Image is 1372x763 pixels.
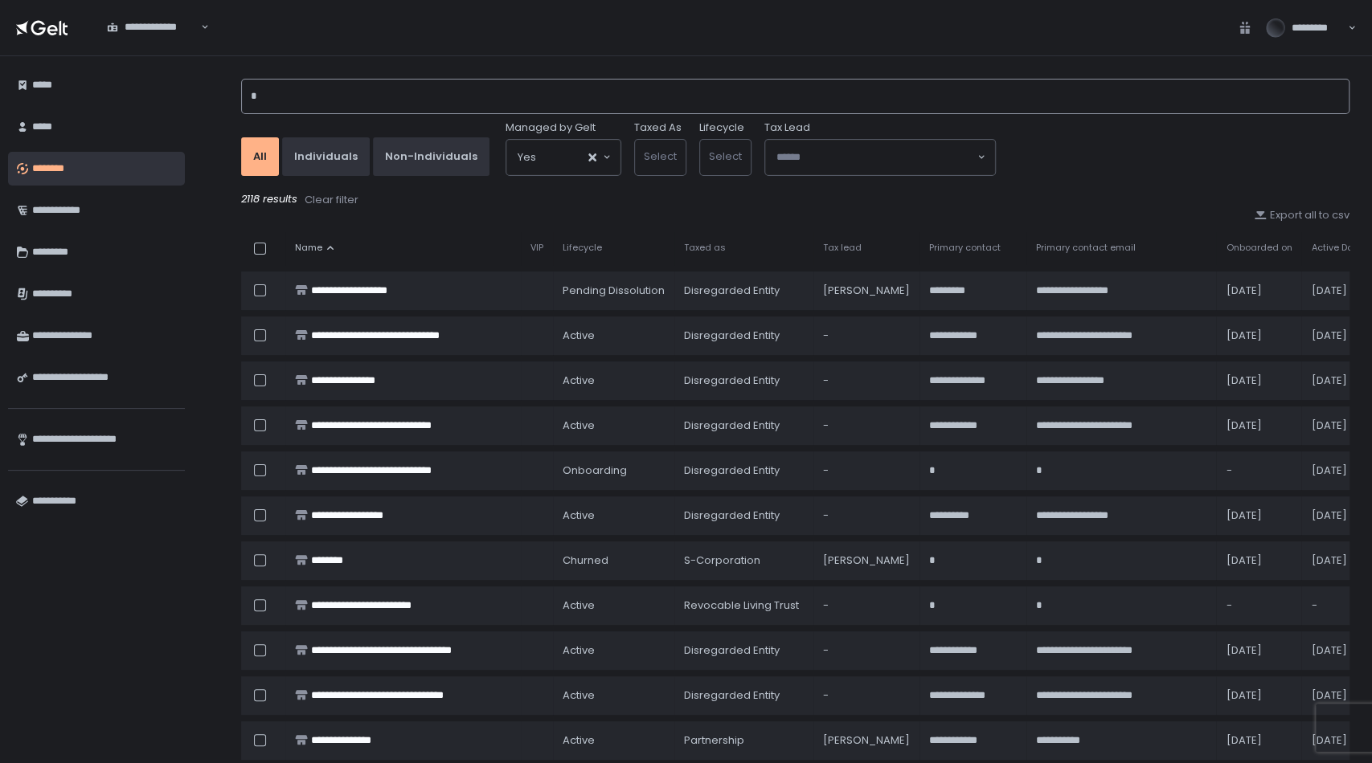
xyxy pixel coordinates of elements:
[684,463,804,478] div: Disregarded Entity
[563,284,665,298] span: pending Dissolution
[373,137,489,176] button: Non-Individuals
[823,733,910,748] div: [PERSON_NAME]
[1311,688,1362,703] div: [DATE]
[684,284,804,298] div: Disregarded Entity
[563,688,595,703] span: active
[684,242,726,254] span: Taxed as
[1311,598,1362,613] div: -
[684,328,804,343] div: Disregarded Entity
[563,643,595,658] span: active
[563,418,595,433] span: active
[506,140,620,175] div: Search for option
[1226,463,1292,478] div: -
[823,688,910,703] div: -
[241,192,1349,208] div: 2118 results
[1036,242,1136,254] span: Primary contact email
[684,373,804,388] div: Disregarded Entity
[709,149,742,164] span: Select
[107,35,199,51] input: Search for option
[588,153,596,161] button: Clear Selected
[1226,242,1292,254] span: Onboarded on
[684,688,804,703] div: Disregarded Entity
[282,137,370,176] button: Individuals
[1226,553,1292,568] div: [DATE]
[1311,242,1362,254] span: Active Date
[1311,463,1362,478] div: [DATE]
[765,140,995,175] div: Search for option
[563,553,608,568] span: churned
[823,328,910,343] div: -
[1226,418,1292,433] div: [DATE]
[684,598,804,613] div: Revocable Living Trust
[253,149,267,164] div: All
[563,328,595,343] span: active
[1311,553,1362,568] div: [DATE]
[823,463,910,478] div: -
[1311,643,1362,658] div: [DATE]
[823,508,910,523] div: -
[823,284,910,298] div: [PERSON_NAME]
[305,193,358,207] div: Clear filter
[684,733,804,748] div: Partnership
[506,120,596,135] span: Managed by Gelt
[1226,688,1292,703] div: [DATE]
[1254,208,1349,222] button: Export all to csv
[563,508,595,523] span: active
[1226,373,1292,388] div: [DATE]
[563,242,602,254] span: Lifecycle
[1226,508,1292,523] div: [DATE]
[699,120,744,135] label: Lifecycle
[1311,418,1362,433] div: [DATE]
[1226,598,1292,613] div: -
[634,120,682,135] label: Taxed As
[823,598,910,613] div: -
[823,242,862,254] span: Tax lead
[563,373,595,388] span: active
[1311,508,1362,523] div: [DATE]
[563,598,595,613] span: active
[823,553,910,568] div: [PERSON_NAME]
[518,149,536,165] span: Yes
[1311,284,1362,298] div: [DATE]
[563,733,595,748] span: active
[684,418,804,433] div: Disregarded Entity
[684,643,804,658] div: Disregarded Entity
[684,553,804,568] div: S-Corporation
[684,508,804,523] div: Disregarded Entity
[929,242,1001,254] span: Primary contact
[536,149,587,165] input: Search for option
[294,149,358,164] div: Individuals
[385,149,477,164] div: Non-Individuals
[1311,733,1362,748] div: [DATE]
[1311,373,1362,388] div: [DATE]
[1226,284,1292,298] div: [DATE]
[1311,328,1362,343] div: [DATE]
[823,418,910,433] div: -
[1226,733,1292,748] div: [DATE]
[764,120,810,135] span: Tax Lead
[563,463,627,478] span: onboarding
[304,192,359,208] button: Clear filter
[295,242,322,254] span: Name
[1226,328,1292,343] div: [DATE]
[644,149,677,164] span: Select
[241,137,279,176] button: All
[823,643,910,658] div: -
[1226,643,1292,658] div: [DATE]
[530,242,543,254] span: VIP
[96,11,209,44] div: Search for option
[776,149,976,165] input: Search for option
[823,373,910,388] div: -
